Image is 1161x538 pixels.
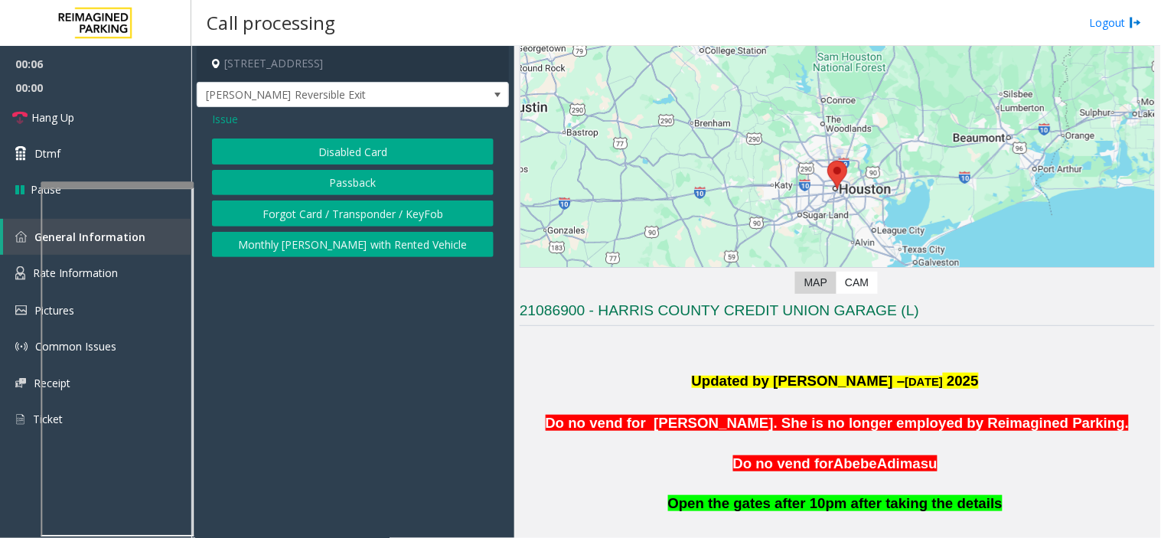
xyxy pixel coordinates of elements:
span: Do no vend for [733,455,834,471]
img: 'icon' [15,341,28,353]
img: 'icon' [15,266,25,280]
button: Forgot Card / Transponder / KeyFob [212,201,494,227]
span: [DATE] [905,376,944,388]
img: logout [1130,15,1142,31]
span: Rate Information [33,266,118,280]
label: CAM [836,272,878,294]
button: Monthly [PERSON_NAME] with Rented Vehicle [212,232,494,258]
img: 'icon' [15,412,25,426]
span: Issue [212,111,238,127]
h4: [STREET_ADDRESS] [197,46,509,82]
img: 'icon' [15,231,27,243]
span: Receipt [34,376,70,390]
span: Common Issues [35,339,116,354]
button: Passback [212,170,494,196]
span: Updated by [PERSON_NAME] – [692,373,905,389]
button: Disabled Card [212,139,494,165]
span: 2025 [947,373,980,389]
span: Ad [877,455,896,471]
a: General Information [3,219,191,255]
span: Dtmf [34,145,60,161]
span: A [833,455,843,471]
span: Open the gates after 10pm after taking the details [668,495,1003,511]
img: 'icon' [15,378,26,388]
label: Map [795,272,837,294]
img: 'icon' [15,305,27,315]
h3: Call processing [199,4,343,41]
span: imasu [896,455,938,471]
span: General Information [34,230,145,244]
span: Do no vend for [PERSON_NAME]. She is no longer employed by Reimagined Parking. [546,415,1130,431]
span: [PERSON_NAME] Reversible Exit [197,83,446,107]
span: Pause [31,181,61,197]
h3: 21086900 - HARRIS COUNTY CREDIT UNION GARAGE (L) [520,301,1155,326]
span: Pictures [34,303,74,318]
span: Ticket [33,412,63,426]
span: Hang Up [31,109,74,126]
a: Logout [1090,15,1142,31]
span: bebe [844,455,878,471]
div: 1401 Congress Street, Houston, TX [827,161,847,189]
